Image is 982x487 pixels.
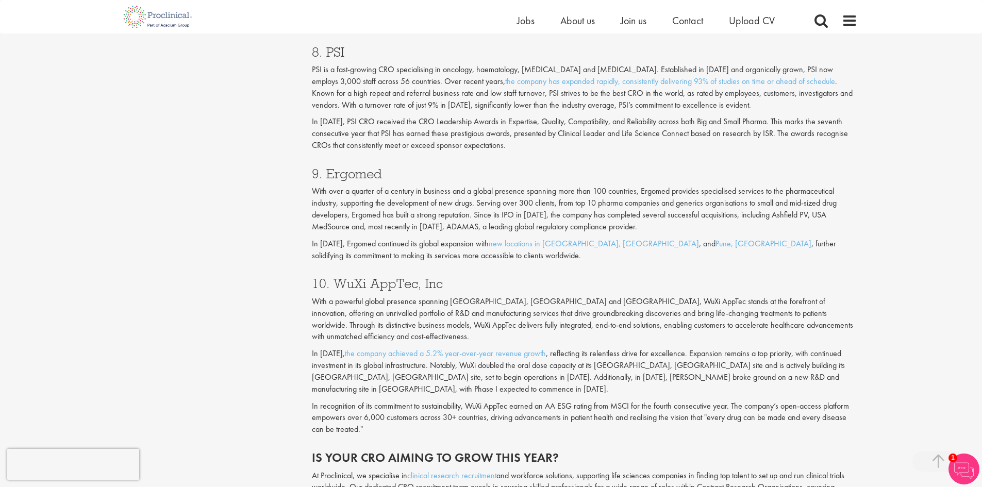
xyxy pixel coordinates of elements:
p: With over a quarter of a century in business and a global presence spanning more than 100 countri... [312,186,857,232]
a: the company has expanded rapidly, consistently delivering 93% of studies on time or ahead of sche... [505,76,835,87]
p: With a powerful global presence spanning [GEOGRAPHIC_DATA], [GEOGRAPHIC_DATA] and [GEOGRAPHIC_DAT... [312,296,857,343]
a: clinical research recruitment [407,470,496,481]
a: Join us [621,14,646,27]
span: 1 [948,454,957,462]
h3: 8. PSI [312,45,857,59]
a: new locations in [GEOGRAPHIC_DATA], [GEOGRAPHIC_DATA] [489,238,699,249]
iframe: reCAPTCHA [7,449,139,480]
a: About us [560,14,595,27]
img: Chatbot [948,454,979,484]
a: Jobs [517,14,535,27]
a: the company achieved a 5.2% year-over-year revenue growth [345,348,546,359]
p: PSI is a fast-growing CRO specialising in oncology, haematology, [MEDICAL_DATA] and [MEDICAL_DATA... [312,64,857,111]
p: In [DATE], Ergomed continued its global expansion with , and , further solidifying its commitment... [312,238,857,262]
h3: 9. Ergomed [312,167,857,180]
p: In recognition of its commitment to sustainability, WuXi AppTec earned an AA ESG rating from MSCI... [312,400,857,436]
a: Contact [672,14,703,27]
a: Pune, [GEOGRAPHIC_DATA] [715,238,811,249]
h3: 10. WuXi AppTec, Inc [312,277,857,290]
h2: Is your CRO aiming to grow this year? [312,451,857,464]
a: Upload CV [729,14,775,27]
p: In [DATE], PSI CRO received the CRO Leadership Awards in Expertise, Quality, Compatibility, and R... [312,116,857,152]
p: In [DATE], , reflecting its relentless drive for excellence. Expansion remains a top priority, wi... [312,348,857,395]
